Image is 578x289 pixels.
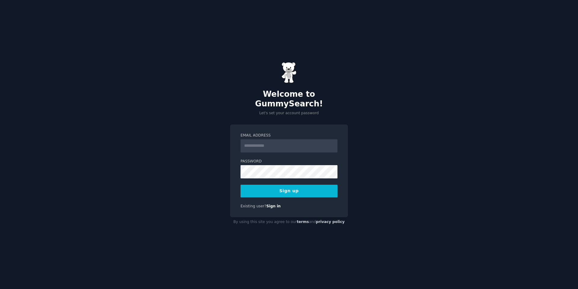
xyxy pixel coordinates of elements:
label: Email Address [241,133,337,138]
a: Sign in [266,204,281,208]
a: privacy policy [316,220,345,224]
span: Existing user? [241,204,266,208]
a: terms [297,220,309,224]
label: Password [241,159,337,164]
h2: Welcome to GummySearch! [230,90,348,108]
div: By using this site you agree to our and [230,217,348,227]
button: Sign up [241,185,337,197]
img: Gummy Bear [281,62,297,83]
p: Let's set your account password [230,111,348,116]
